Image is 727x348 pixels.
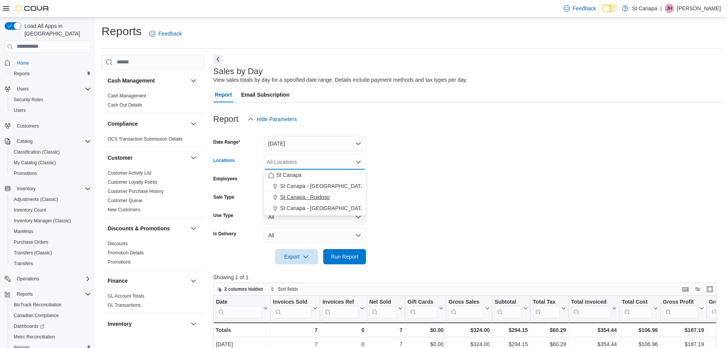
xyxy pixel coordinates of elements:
[448,298,490,318] button: Gross Sales
[267,285,301,294] button: Sort fields
[264,228,366,243] button: All
[14,160,56,166] span: My Catalog (Classic)
[17,276,39,282] span: Operations
[214,285,266,294] button: 2 columns hidden
[11,248,55,257] a: Transfers (Classic)
[573,5,596,12] span: Feedback
[108,77,155,84] h3: Cash Management
[213,231,236,237] label: Is Delivery
[8,105,94,116] button: Users
[11,158,59,167] a: My Catalog (Classic)
[14,334,55,340] span: Metrc Reconciliation
[108,197,142,204] span: Customer Queue
[102,24,142,39] h1: Reports
[264,209,366,225] button: All
[273,298,318,318] button: Invoices Sold
[21,22,91,37] span: Load All Apps in [GEOGRAPHIC_DATA]
[11,95,91,104] span: Security Roles
[14,121,42,131] a: Customers
[108,120,187,128] button: Compliance
[369,298,402,318] button: Net Sold
[14,207,46,213] span: Inventory Count
[369,298,396,306] div: Net Sold
[280,182,366,190] span: St Canapa - [GEOGRAPHIC_DATA]
[108,259,131,265] a: Promotions
[102,91,204,113] div: Cash Management
[108,225,187,232] button: Discounts & Promotions
[11,216,91,225] span: Inventory Manager (Classic)
[273,298,311,318] div: Invoices Sold
[8,194,94,205] button: Adjustments (Classic)
[213,76,467,84] div: View sales totals by day for a specified date range. Details include payment methods and tax type...
[108,188,164,194] span: Customer Purchase History
[108,77,187,84] button: Cash Management
[14,274,91,283] span: Operations
[11,216,74,225] a: Inventory Manager (Classic)
[108,189,164,194] a: Customer Purchase History
[273,325,318,335] div: 7
[102,291,204,313] div: Finance
[677,4,721,13] p: [PERSON_NAME]
[322,298,364,318] button: Invoices Ref
[11,322,91,331] span: Dashboards
[495,298,528,318] button: Subtotal
[14,84,32,94] button: Users
[2,274,94,284] button: Operations
[264,192,366,203] button: St Canapa - Ruidoso
[355,159,361,165] button: Close list of options
[264,170,366,181] button: St Canapa
[11,311,62,320] a: Canadian Compliance
[11,332,58,342] a: Metrc Reconciliation
[14,137,35,146] button: Catalog
[663,325,704,335] div: $187.19
[108,241,128,247] span: Discounts
[571,325,617,335] div: $354.44
[108,250,144,256] a: Promotion Details
[108,180,157,185] a: Customer Loyalty Points
[8,332,94,342] button: Metrc Reconciliation
[11,300,64,309] a: BioTrack Reconciliation
[213,67,263,76] h3: Sales by Day
[213,176,237,182] label: Employees
[667,4,672,13] span: JH
[278,286,298,292] span: Sort fields
[663,298,704,318] button: Gross Profit
[11,147,91,157] span: Classification (Classic)
[108,154,187,162] button: Customer
[11,69,33,78] a: Reports
[11,300,91,309] span: BioTrack Reconciliation
[11,106,29,115] a: Users
[2,84,94,94] button: Users
[495,298,522,306] div: Subtotal
[495,325,528,335] div: $294.15
[241,87,290,102] span: Email Subscription
[108,136,183,142] span: OCS Transaction Submission Details
[11,69,91,78] span: Reports
[622,298,658,318] button: Total Cost
[322,298,358,318] div: Invoices Ref
[11,332,91,342] span: Metrc Reconciliation
[2,289,94,299] button: Reports
[108,293,144,299] a: GL Account Totals
[11,227,91,236] span: Manifests
[102,168,204,217] div: Customer
[108,170,152,176] span: Customer Activity List
[108,241,128,246] a: Discounts
[189,276,198,285] button: Finance
[622,325,658,335] div: $106.96
[495,298,522,318] div: Subtotal
[14,184,91,193] span: Inventory
[533,298,560,306] div: Total Tax
[102,239,204,270] div: Discounts & Promotions
[102,134,204,147] div: Compliance
[264,136,366,151] button: [DATE]
[264,170,366,214] div: Choose from the following options
[213,212,233,219] label: Use Type
[17,86,29,92] span: Users
[14,196,58,202] span: Adjustments (Classic)
[571,298,617,318] button: Total Invoiced
[280,204,409,212] span: St Canapa - [GEOGRAPHIC_DATA][PERSON_NAME]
